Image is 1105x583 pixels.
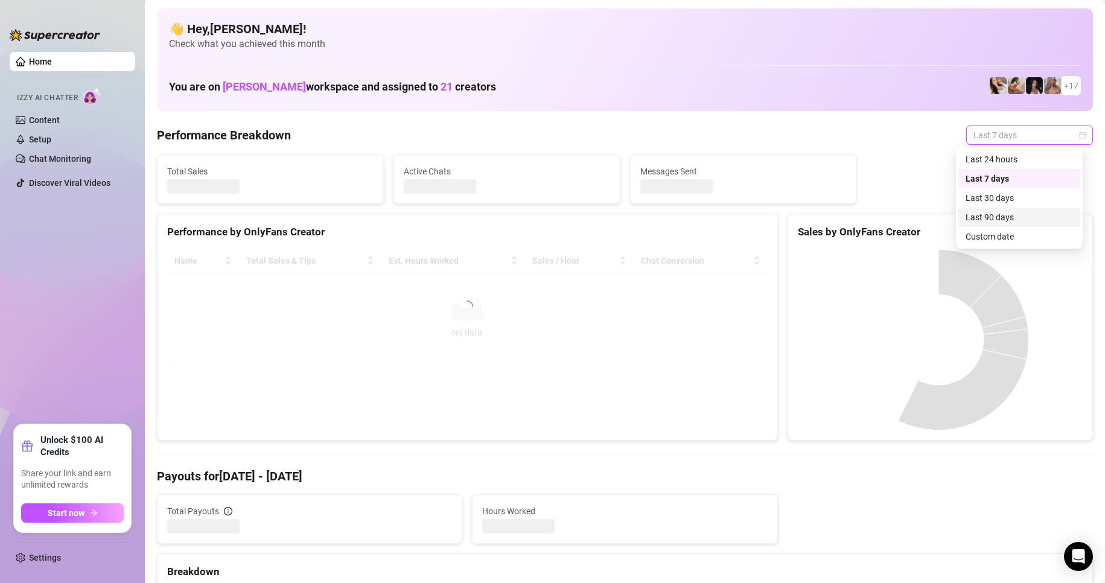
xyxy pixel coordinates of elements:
[966,172,1073,185] div: Last 7 days
[1064,542,1093,571] div: Open Intercom Messenger
[1079,132,1086,139] span: calendar
[966,153,1073,166] div: Last 24 hours
[958,188,1080,208] div: Last 30 days
[640,165,847,178] span: Messages Sent
[157,127,291,144] h4: Performance Breakdown
[223,80,306,93] span: [PERSON_NAME]
[21,468,124,491] span: Share your link and earn unlimited rewards
[10,29,100,41] img: logo-BBDzfeDw.svg
[167,165,374,178] span: Total Sales
[958,227,1080,246] div: Custom date
[966,191,1073,205] div: Last 30 days
[482,505,767,518] span: Hours Worked
[958,208,1080,227] div: Last 90 days
[958,169,1080,188] div: Last 7 days
[29,178,110,188] a: Discover Viral Videos
[966,211,1073,224] div: Last 90 days
[29,135,51,144] a: Setup
[167,564,1083,580] div: Breakdown
[29,553,61,562] a: Settings
[966,230,1073,243] div: Custom date
[169,21,1081,37] h4: 👋 Hey, [PERSON_NAME] !
[21,440,33,452] span: gift
[83,88,101,105] img: AI Chatter
[169,80,496,94] h1: You are on workspace and assigned to creators
[29,154,91,164] a: Chat Monitoring
[157,468,1093,485] h4: Payouts for [DATE] - [DATE]
[1064,79,1078,92] span: + 17
[224,507,232,515] span: info-circle
[48,508,84,518] span: Start now
[459,298,476,314] span: loading
[167,224,768,240] div: Performance by OnlyFans Creator
[169,37,1081,51] span: Check what you achieved this month
[1044,77,1061,94] img: Kenzie (@dmaxkenz)
[89,509,98,517] span: arrow-right
[1026,77,1043,94] img: Baby (@babyyyybellaa)
[17,92,78,104] span: Izzy AI Chatter
[958,150,1080,169] div: Last 24 hours
[21,503,124,523] button: Start nowarrow-right
[1008,77,1025,94] img: Kayla (@kaylathaylababy)
[40,434,124,458] strong: Unlock $100 AI Credits
[441,80,453,93] span: 21
[29,115,60,125] a: Content
[798,224,1083,240] div: Sales by OnlyFans Creator
[973,126,1086,144] span: Last 7 days
[29,57,52,66] a: Home
[404,165,610,178] span: Active Chats
[167,505,219,518] span: Total Payouts
[990,77,1007,94] img: Avry (@avryjennerfree)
